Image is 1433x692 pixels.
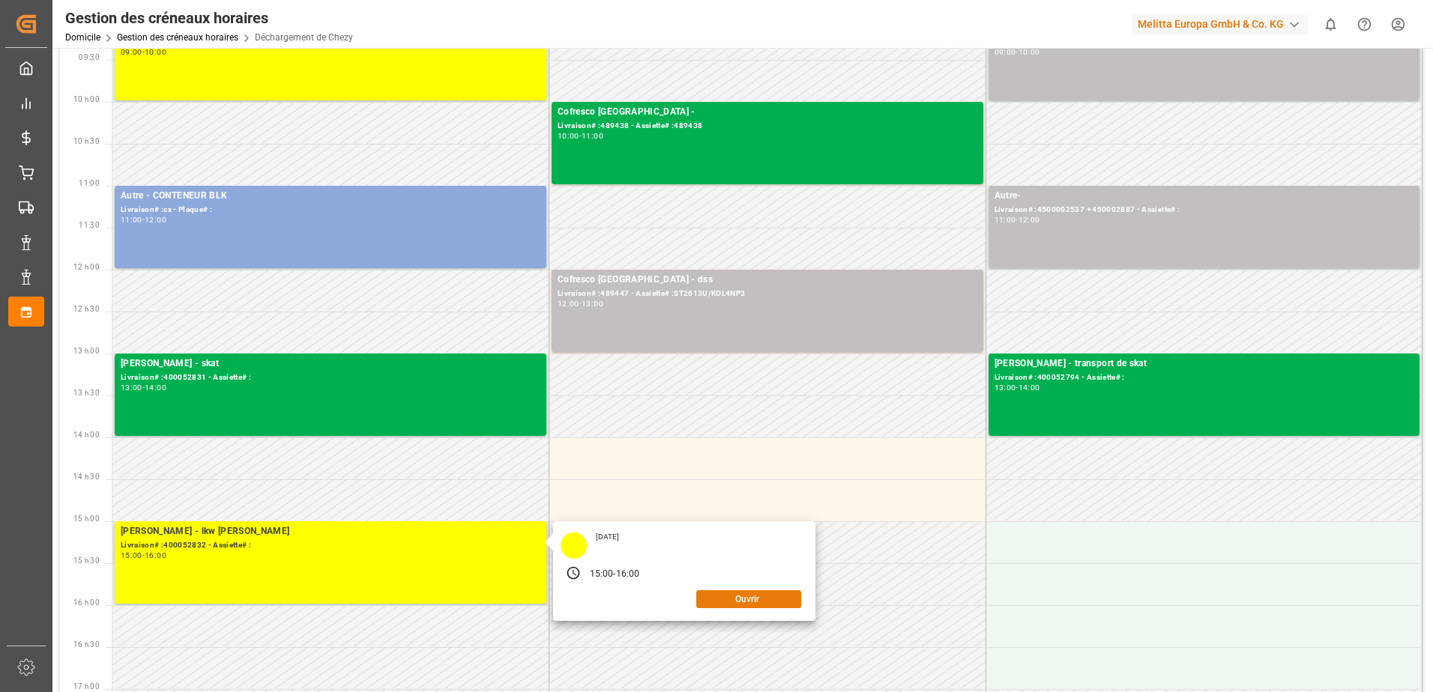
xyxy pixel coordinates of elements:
div: 11:00 [121,216,142,223]
div: Livraison# :cx - Plaque# : [121,204,540,216]
span: 10 h 30 [73,137,100,145]
div: Livraison# :4500002537 + 450002887 - Assiette# : [995,204,1414,216]
div: - [579,300,582,307]
span: 13 h 00 [73,347,100,355]
div: 16:00 [616,568,640,581]
div: Livraison# :400052832 - Assiette# : [121,539,540,552]
button: Afficher 0 nouvelles notifications [1314,7,1348,41]
div: - [1016,49,1018,55]
div: - [1016,384,1018,391]
span: 17 h 00 [73,682,100,691]
div: [PERSON_NAME] - transport de skat [995,356,1414,371]
span: 12 h 30 [73,305,100,313]
div: Gestion des créneaux horaires [65,7,353,29]
div: 15:00 [590,568,614,581]
button: Ouvrir [696,590,801,608]
span: 14 h 00 [73,431,100,439]
span: 13 h 30 [73,389,100,397]
span: 09:30 [79,53,100,61]
div: 10:00 [1019,49,1040,55]
div: Autre - CONTENEUR BLK [121,189,540,204]
div: 10:00 [558,133,579,139]
div: Livraison# :400052794 - Assiette# : [995,371,1414,384]
div: - [142,216,145,223]
div: Livraison# :489447 - Assiette# :ST2613U/KOL4NP3 [558,288,977,300]
span: 10 h 00 [73,95,100,103]
a: Gestion des créneaux horaires [117,32,238,43]
div: - [579,133,582,139]
div: Cofresco [GEOGRAPHIC_DATA] - dss [558,273,977,288]
font: Melitta Europa GmbH & Co. KG [1138,16,1284,32]
div: 12:00 [1019,216,1040,223]
div: 15:00 [121,552,142,559]
div: 14:00 [145,384,166,391]
div: Cofresco [GEOGRAPHIC_DATA] - [558,105,977,120]
div: 13:00 [995,384,1016,391]
div: 14:00 [1019,384,1040,391]
a: Domicile [65,32,100,43]
div: 12:00 [145,216,166,223]
button: Centre d’aide [1348,7,1381,41]
button: Melitta Europa GmbH & Co. KG [1132,10,1314,38]
div: 09:00 [121,49,142,55]
div: [DATE] [591,532,625,542]
div: - [142,552,145,559]
span: 11:30 [79,221,100,229]
div: 13:00 [121,384,142,391]
span: 16 h 30 [73,640,100,649]
span: 15 h 30 [73,556,100,565]
div: 09:00 [995,49,1016,55]
div: 12:00 [558,300,579,307]
span: 14 h 30 [73,473,100,481]
div: - [613,568,615,581]
div: 16:00 [145,552,166,559]
div: 10:00 [145,49,166,55]
div: 11:00 [582,133,603,139]
div: Livraison# :400052831 - Assiette# : [121,371,540,384]
span: 12 h 00 [73,263,100,271]
div: 11:00 [995,216,1016,223]
div: - [142,49,145,55]
div: [PERSON_NAME] - lkw [PERSON_NAME] [121,524,540,539]
div: - [1016,216,1018,223]
div: 13:00 [582,300,603,307]
span: 11:00 [79,179,100,187]
div: - [142,384,145,391]
div: [PERSON_NAME] - skat [121,356,540,371]
span: 16 h 00 [73,598,100,607]
div: Autre- [995,189,1414,204]
div: Livraison# :489438 - Assiette# :489438 [558,120,977,133]
span: 15 h 00 [73,515,100,523]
